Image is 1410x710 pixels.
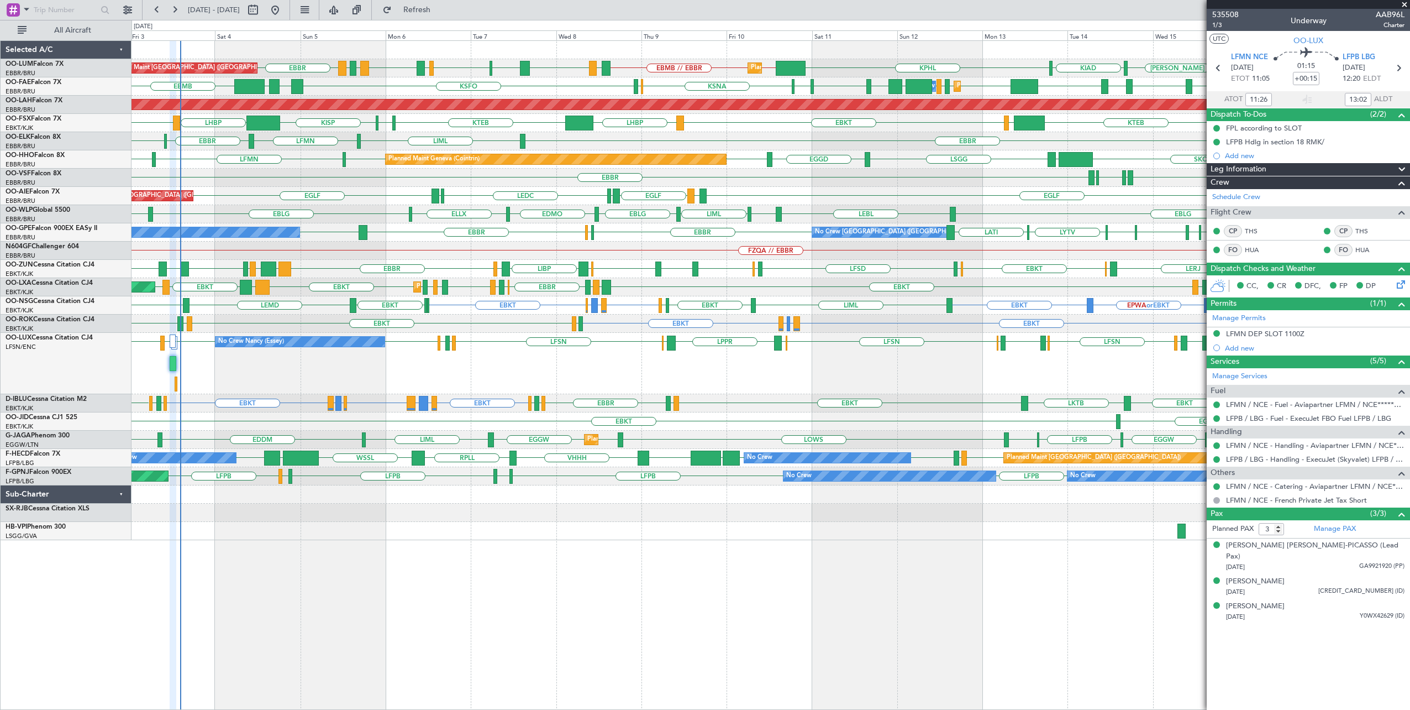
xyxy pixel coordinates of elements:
[69,187,250,204] div: Unplanned Maint [GEOGRAPHIC_DATA] ([GEOGRAPHIC_DATA])
[1226,613,1245,621] span: [DATE]
[188,5,240,15] span: [DATE] - [DATE]
[6,233,35,242] a: EBBR/BRU
[6,225,97,232] a: OO-GPEFalcon 900EX EASy II
[1314,524,1356,535] a: Manage PAX
[1209,34,1229,44] button: UTC
[1343,62,1365,74] span: [DATE]
[6,451,30,457] span: F-HECD
[6,343,36,351] a: LFSN/ENC
[1370,297,1386,309] span: (1/1)
[1226,540,1404,562] div: [PERSON_NAME] [PERSON_NAME]-PICASSO (Lead Pax)
[6,396,87,403] a: D-IBLUCessna Citation M2
[1343,74,1360,85] span: 12:20
[1212,9,1239,20] span: 535508
[6,97,32,104] span: OO-LAH
[1277,281,1286,292] span: CR
[1345,93,1371,106] input: --:--
[471,30,556,40] div: Tue 7
[6,262,94,268] a: OO-ZUNCessna Citation CJ4
[982,30,1067,40] div: Mon 13
[1374,94,1392,105] span: ALDT
[1212,313,1266,324] a: Manage Permits
[1297,61,1315,72] span: 01:15
[1225,343,1404,353] div: Add new
[6,61,33,67] span: OO-LUM
[1211,297,1237,310] span: Permits
[1211,356,1239,368] span: Services
[1226,441,1404,450] a: LFMN / NCE - Handling - Aviapartner LFMN / NCE*****MY HANDLING****
[1252,74,1270,85] span: 11:05
[6,524,66,530] a: HB-VPIPhenom 300
[786,468,812,484] div: No Crew
[6,432,70,439] a: G-JAGAPhenom 300
[6,207,70,213] a: OO-WLPGlobal 5500
[6,134,30,140] span: OO-ELK
[130,30,215,40] div: Fri 3
[1226,329,1304,338] div: LFMN DEP SLOT 1100Z
[1212,20,1239,30] span: 1/3
[34,2,97,18] input: Trip Number
[215,30,300,40] div: Sat 4
[1211,508,1223,520] span: Pax
[6,477,34,485] a: LFPB/LBG
[1007,450,1181,466] div: Planned Maint [GEOGRAPHIC_DATA] ([GEOGRAPHIC_DATA])
[6,189,29,195] span: OO-AIE
[587,431,761,448] div: Planned Maint [GEOGRAPHIC_DATA] ([GEOGRAPHIC_DATA])
[6,61,64,67] a: OO-LUMFalcon 7X
[6,280,31,286] span: OO-LXA
[1376,9,1404,20] span: AAB96L
[1226,495,1367,505] a: LFMN / NCE - French Private Jet Tax Short
[815,224,1000,241] div: No Crew [GEOGRAPHIC_DATA] ([GEOGRAPHIC_DATA] National)
[109,60,309,76] div: Planned Maint [GEOGRAPHIC_DATA] ([GEOGRAPHIC_DATA] National)
[1226,482,1404,491] a: LFMN / NCE - Catering - Aviapartner LFMN / NCE*****MY HANDLING****
[1359,562,1404,571] span: GA9921920 (PP)
[6,124,33,132] a: EBKT/KJK
[1225,151,1404,160] div: Add new
[1226,137,1324,147] div: LFPB Hdlg in section 18 RMK/
[6,262,33,268] span: OO-ZUN
[6,170,61,177] a: OO-VSFFalcon 8X
[641,30,727,40] div: Thu 9
[1226,588,1245,596] span: [DATE]
[1339,281,1348,292] span: FP
[1211,163,1266,176] span: Leg Information
[6,142,35,150] a: EBBR/BRU
[6,325,33,333] a: EBKT/KJK
[812,30,897,40] div: Sat 11
[6,505,28,512] span: SX-RJB
[6,252,35,260] a: EBBR/BRU
[1226,123,1302,133] div: FPL according to SLOT
[6,280,93,286] a: OO-LXACessna Citation CJ4
[6,298,33,305] span: OO-NSG
[218,333,284,350] div: No Crew Nancy (Essey)
[6,189,60,195] a: OO-AIEFalcon 7X
[6,270,33,278] a: EBKT/KJK
[6,69,35,77] a: EBBR/BRU
[1370,355,1386,367] span: (5/5)
[1370,508,1386,519] span: (3/3)
[1355,245,1380,255] a: HUA
[6,306,33,315] a: EBKT/KJK
[1318,587,1404,596] span: [CREDIT_CARD_NUMBER] (ID)
[897,30,982,40] div: Sun 12
[1334,225,1353,237] div: CP
[751,60,951,76] div: Planned Maint [GEOGRAPHIC_DATA] ([GEOGRAPHIC_DATA] National)
[1231,52,1268,63] span: LFMN NCE
[6,152,65,159] a: OO-HHOFalcon 8X
[1070,468,1096,484] div: No Crew
[301,30,386,40] div: Sun 5
[6,207,33,213] span: OO-WLP
[1291,15,1327,27] div: Underway
[747,450,772,466] div: No Crew
[1211,385,1225,398] span: Fuel
[6,79,31,86] span: OO-FAE
[6,179,35,187] a: EBBR/BRU
[6,524,27,530] span: HB-VPI
[6,396,27,403] span: D-IBLU
[388,151,480,168] div: Planned Maint Geneva (Cointrin)
[134,22,152,32] div: [DATE]
[1226,601,1285,612] div: [PERSON_NAME]
[1245,93,1272,106] input: --:--
[1153,30,1238,40] div: Wed 15
[6,414,29,421] span: OO-JID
